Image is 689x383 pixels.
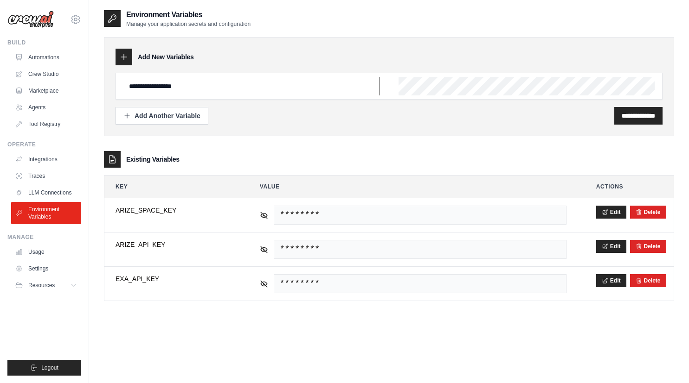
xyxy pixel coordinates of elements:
a: Settings [11,261,81,276]
div: Operate [7,141,81,148]
span: Logout [41,364,58,371]
button: Resources [11,278,81,293]
th: Key [104,176,241,198]
div: Build [7,39,81,46]
button: Edit [596,206,626,219]
button: Edit [596,274,626,287]
a: Agents [11,100,81,115]
button: Logout [7,360,81,376]
button: Delete [636,243,661,250]
button: Add Another Variable [116,107,208,125]
th: Value [249,176,578,198]
th: Actions [585,176,674,198]
a: LLM Connections [11,185,81,200]
a: Integrations [11,152,81,167]
a: Traces [11,169,81,183]
button: Edit [596,240,626,253]
img: Logo [7,11,54,28]
span: ARIZE_API_KEY [116,240,230,249]
a: Tool Registry [11,117,81,132]
a: Environment Variables [11,202,81,224]
p: Manage your application secrets and configuration [126,20,251,28]
a: Crew Studio [11,67,81,82]
span: Resources [28,282,55,289]
span: EXA_API_KEY [116,274,230,283]
a: Usage [11,245,81,259]
button: Delete [636,277,661,284]
a: Marketplace [11,83,81,98]
span: ARIZE_SPACE_KEY [116,206,230,215]
h3: Add New Variables [138,52,194,62]
h3: Existing Variables [126,155,180,164]
button: Delete [636,208,661,216]
div: Add Another Variable [123,111,200,120]
a: Automations [11,50,81,65]
div: Manage [7,233,81,241]
h2: Environment Variables [126,9,251,20]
